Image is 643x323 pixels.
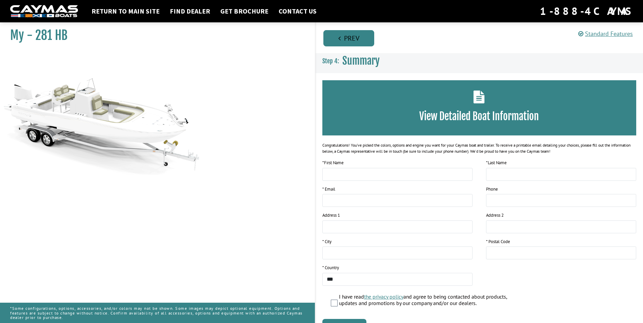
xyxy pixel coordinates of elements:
div: 1-888-4CAYMAS [540,4,633,19]
a: Find Dealer [166,7,214,16]
h3: View Detailed Boat Information [333,110,626,123]
label: I have read and agree to being contacted about products, updates and promotions by our company an... [339,294,522,308]
label: Address 2 [486,212,504,219]
a: Contact Us [275,7,320,16]
label: First Name [322,159,344,166]
a: Standard Features [578,30,633,38]
div: Congratulations! You’ve picked the colors, options and engine you want for your Caymas boat and t... [322,142,637,154]
a: Prev [323,30,374,46]
label: * Email [322,186,335,193]
a: the privacy policy [364,293,403,300]
span: Summary [342,55,380,67]
img: white-logo-c9c8dbefe5ff5ceceb0f0178aa75bf4bb51f6bca0971e226c86eb53dfe498488.png [10,5,78,18]
h1: My - 281 HB [10,28,298,43]
label: Last Name [486,159,507,166]
label: * City [322,238,331,245]
label: Address 1 [322,212,340,219]
a: Get Brochure [217,7,272,16]
label: * Postal Code [486,238,510,245]
p: *Some configurations, options, accessories, and/or colors may not be shown. Some images may depic... [10,303,305,323]
a: Return to main site [88,7,163,16]
label: * Country [322,264,339,271]
label: Phone [486,186,498,193]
